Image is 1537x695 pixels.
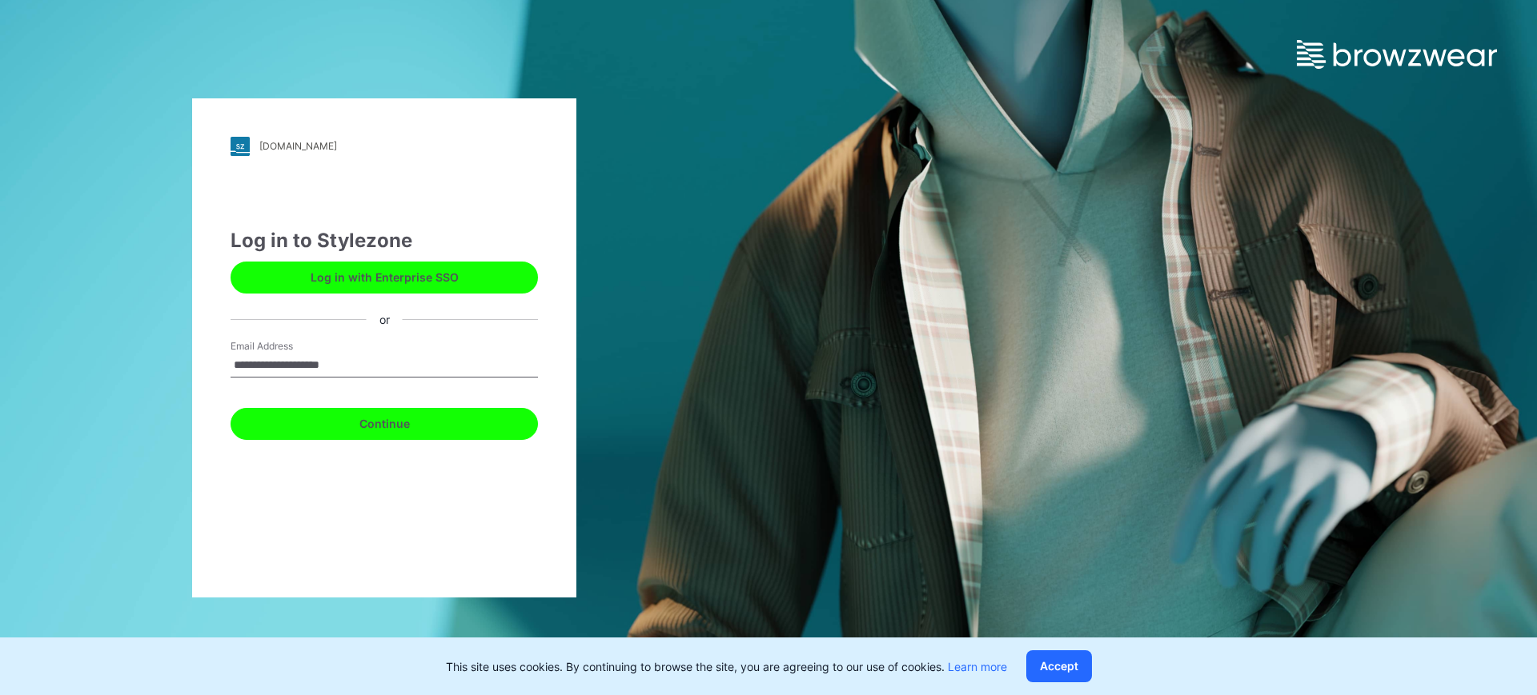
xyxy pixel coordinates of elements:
label: Email Address [231,339,343,353]
button: Continue [231,408,538,440]
img: stylezone-logo.562084cfcfab977791bfbf7441f1a819.svg [231,137,250,156]
img: browzwear-logo.e42bd6dac1945053ebaf764b6aa21510.svg [1297,40,1497,69]
div: Log in to Stylezone [231,226,538,255]
a: Learn more [948,660,1007,673]
button: Accept [1026,650,1092,682]
button: Log in with Enterprise SSO [231,262,538,294]
p: This site uses cookies. By continuing to browse the site, you are agreeing to our use of cookies. [446,658,1007,675]
div: [DOMAIN_NAME] [259,140,337,152]
a: [DOMAIN_NAME] [231,137,538,156]
div: or [367,311,403,328]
